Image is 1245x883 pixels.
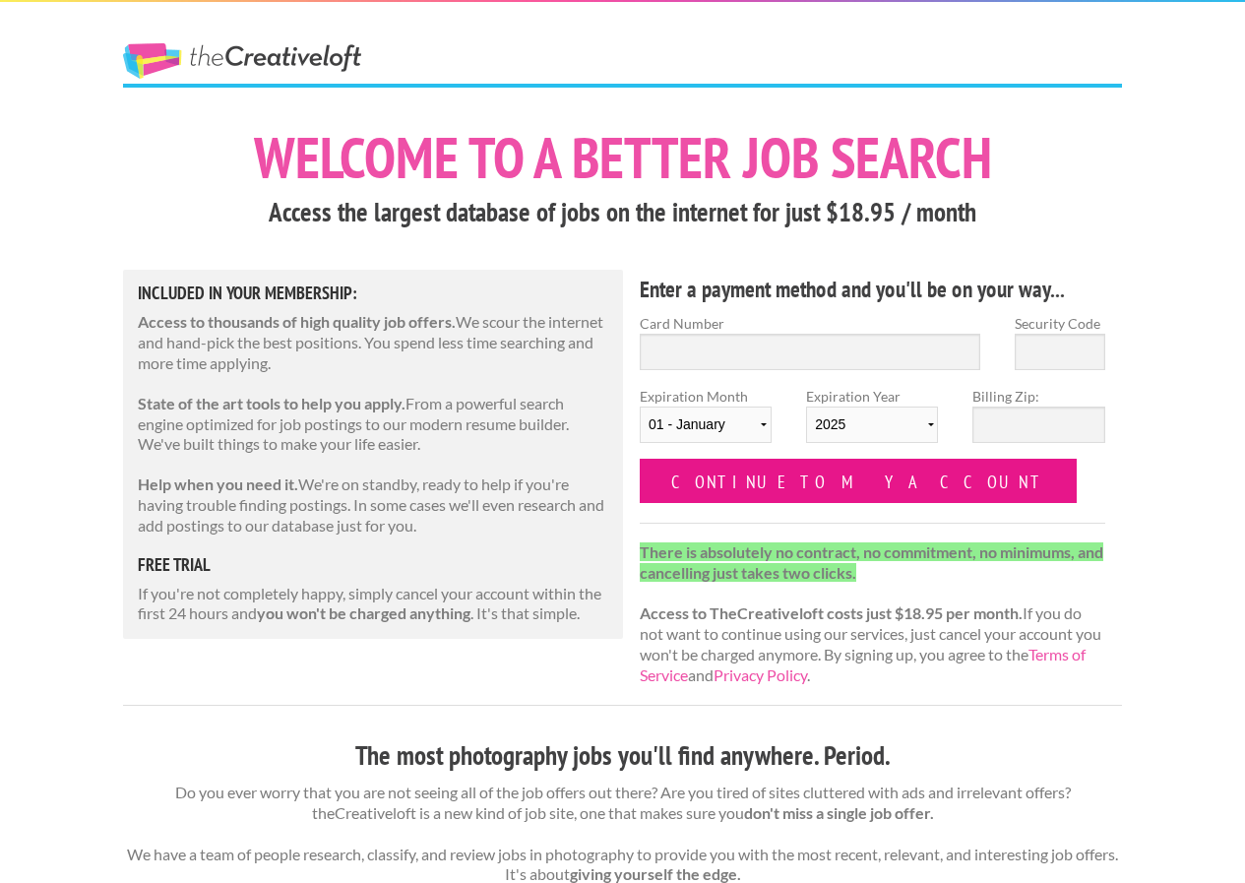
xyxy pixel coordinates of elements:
[138,394,608,455] p: From a powerful search engine optimized for job postings to our modern resume builder. We've buil...
[138,312,456,331] strong: Access to thousands of high quality job offers.
[714,665,807,684] a: Privacy Policy
[640,542,1105,686] p: If you do not want to continue using our services, just cancel your account you won't be charged ...
[138,394,405,412] strong: State of the art tools to help you apply.
[138,312,608,373] p: We scour the internet and hand-pick the best positions. You spend less time searching and more ti...
[123,129,1122,186] h1: Welcome to a better job search
[640,645,1086,684] a: Terms of Service
[138,474,608,536] p: We're on standby, ready to help if you're having trouble finding postings. In some cases we'll ev...
[123,43,361,79] a: The Creative Loft
[257,603,470,622] strong: you won't be charged anything
[138,584,608,625] p: If you're not completely happy, simply cancel your account within the first 24 hours and . It's t...
[640,542,1103,582] strong: There is absolutely no contract, no commitment, no minimums, and cancelling just takes two clicks.
[1015,313,1105,334] label: Security Code
[640,386,772,459] label: Expiration Month
[640,274,1105,305] h4: Enter a payment method and you'll be on your way...
[640,459,1077,503] input: Continue to my account
[570,864,741,883] strong: giving yourself the edge.
[640,407,772,443] select: Expiration Month
[640,313,980,334] label: Card Number
[744,803,934,822] strong: don't miss a single job offer.
[806,407,938,443] select: Expiration Year
[123,737,1122,775] h3: The most photography jobs you'll find anywhere. Period.
[972,386,1104,407] label: Billing Zip:
[640,603,1023,622] strong: Access to TheCreativeloft costs just $18.95 per month.
[138,474,298,493] strong: Help when you need it.
[138,556,608,574] h5: free trial
[138,284,608,302] h5: Included in Your Membership:
[123,194,1122,231] h3: Access the largest database of jobs on the internet for just $18.95 / month
[806,386,938,459] label: Expiration Year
